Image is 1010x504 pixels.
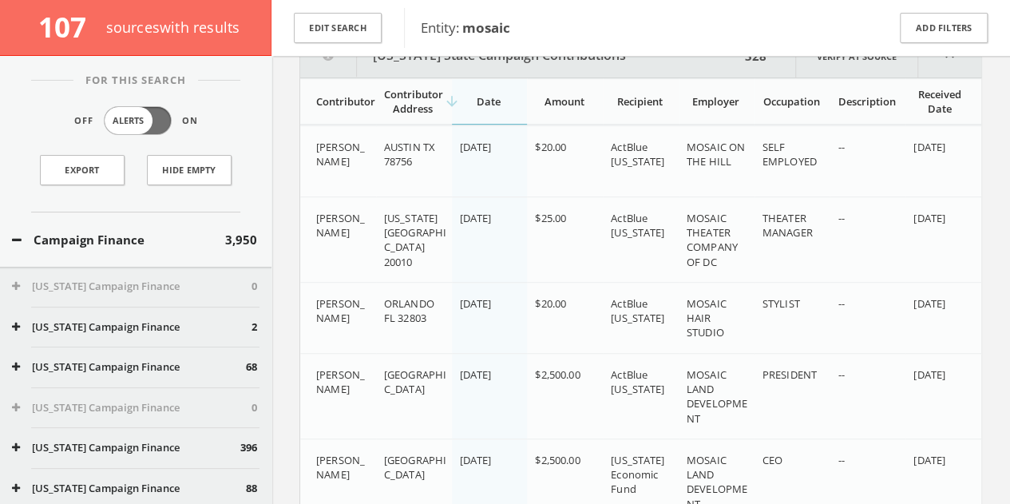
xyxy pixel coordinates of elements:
span: [PERSON_NAME] [316,211,365,240]
span: MOSAIC HAIR STUDIO [687,296,727,339]
span: For This Search [73,73,198,89]
span: AUSTIN TX 78756 [384,140,435,169]
button: [US_STATE] Campaign Finance [12,319,252,335]
span: MOSAIC THEATER COMPANY OF DC [687,211,738,269]
span: [DATE] [460,453,492,467]
span: ActBlue [US_STATE] [611,211,664,240]
span: -- [838,211,844,225]
span: [US_STATE][GEOGRAPHIC_DATA] 20010 [384,211,446,269]
a: Verify at source [795,34,918,77]
div: Employer [687,94,745,109]
span: 88 [246,481,257,497]
div: Contributor [316,94,366,109]
div: Description [838,94,896,109]
span: CEO [762,453,782,467]
span: [DATE] [460,140,492,154]
span: THEATER MANAGER [762,211,813,240]
div: Date [460,94,518,109]
span: [PERSON_NAME] [316,367,365,396]
span: SELF EMPLOYED [762,140,817,169]
span: [DATE] [460,296,492,311]
span: $25.00 [535,211,566,225]
span: 396 [240,440,257,456]
span: -- [838,367,844,382]
div: Occupation [762,94,821,109]
span: 107 [38,8,100,46]
span: -- [838,296,844,311]
span: 0 [252,279,257,295]
span: Entity: [421,18,510,37]
span: STYLIST [762,296,800,311]
span: [US_STATE] Economic Fund [611,453,664,496]
span: $2,500.00 [535,367,580,382]
span: [PERSON_NAME] [316,140,365,169]
span: [DATE] [913,140,945,154]
span: 68 [246,359,257,375]
button: [US_STATE] Campaign Finance [12,359,246,375]
span: On [182,114,198,128]
button: [US_STATE] Campaign Finance [12,279,252,295]
span: [DATE] [913,211,945,225]
button: [US_STATE] Campaign Finance [12,440,240,456]
span: -- [838,140,844,154]
span: 2 [252,319,257,335]
span: [DATE] [913,367,945,382]
span: $20.00 [535,296,566,311]
button: Add Filters [900,13,988,44]
span: $2,500.00 [535,453,580,467]
span: [PERSON_NAME] [316,453,365,482]
div: 328 [740,34,771,77]
button: Campaign Finance [12,231,225,249]
div: Contributor Address [384,87,442,116]
span: [DATE] [460,211,492,225]
span: $20.00 [535,140,566,154]
i: expand_less [918,34,981,77]
span: ActBlue [US_STATE] [611,367,664,396]
span: 0 [252,400,257,416]
button: [US_STATE] Campaign Finance [12,481,246,497]
button: Edit Search [294,13,382,44]
div: Amount [535,94,593,109]
button: [US_STATE] State Campaign Contributions [300,34,740,77]
span: [DATE] [460,367,492,382]
b: mosaic [462,18,510,37]
span: 3,950 [225,231,257,249]
span: ActBlue [US_STATE] [611,140,664,169]
span: [GEOGRAPHIC_DATA] [384,367,446,396]
button: [US_STATE] Campaign Finance [12,400,252,416]
span: source s with results [106,18,240,37]
span: -- [838,453,844,467]
span: PRESIDENT [762,367,817,382]
span: [PERSON_NAME] [316,296,365,325]
span: [DATE] [913,453,945,467]
span: Off [74,114,93,128]
button: Hide Empty [147,155,232,185]
span: MOSAIC ON THE HILL [687,140,745,169]
div: Recipient [611,94,669,109]
i: arrow_downward [444,93,460,109]
span: ActBlue [US_STATE] [611,296,664,325]
span: [GEOGRAPHIC_DATA] [384,453,446,482]
a: Export [40,155,125,185]
div: Received Date [913,87,965,116]
span: MOSAIC LAND DEVELOPMENT [687,367,747,426]
span: ORLANDO FL 32803 [384,296,434,325]
span: [DATE] [913,296,945,311]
